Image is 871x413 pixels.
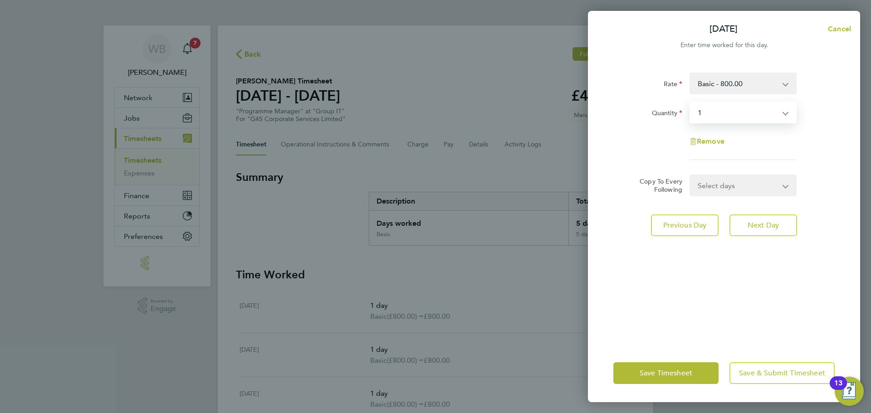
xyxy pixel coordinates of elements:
button: Open Resource Center, 13 new notifications [835,377,864,406]
span: Cancel [825,24,851,33]
span: Previous Day [663,221,707,230]
button: Save Timesheet [613,362,719,384]
p: [DATE] [710,23,738,35]
button: Previous Day [651,214,719,236]
label: Rate [664,80,682,91]
button: Remove [690,138,724,145]
span: Remove [697,137,724,146]
div: 13 [834,383,842,395]
span: Next Day [748,221,779,230]
div: Enter time worked for this day. [588,40,860,51]
span: Save Timesheet [640,369,692,378]
label: Copy To Every Following [632,177,682,194]
label: Quantity [652,109,682,120]
button: Cancel [813,20,860,38]
button: Save & Submit Timesheet [729,362,835,384]
span: Save & Submit Timesheet [739,369,825,378]
button: Next Day [729,214,797,236]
